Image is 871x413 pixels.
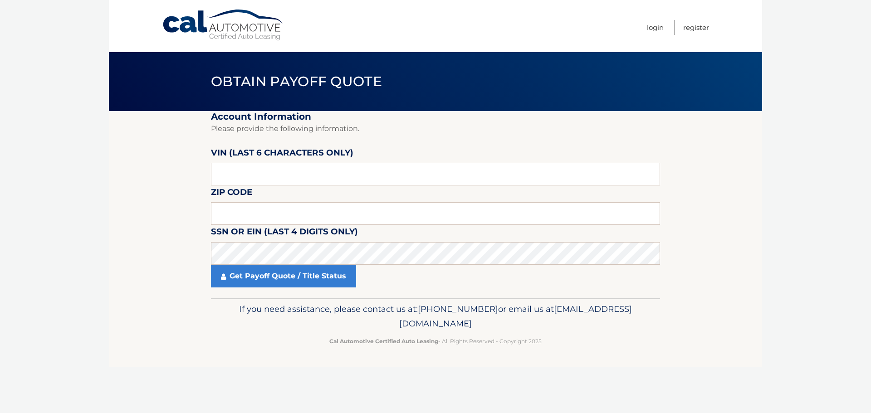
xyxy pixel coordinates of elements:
p: Please provide the following information. [211,122,660,135]
label: VIN (last 6 characters only) [211,146,353,163]
a: Register [683,20,709,35]
span: [PHONE_NUMBER] [418,304,498,314]
span: Obtain Payoff Quote [211,73,382,90]
label: Zip Code [211,185,252,202]
a: Cal Automotive [162,9,284,41]
h2: Account Information [211,111,660,122]
label: SSN or EIN (last 4 digits only) [211,225,358,242]
strong: Cal Automotive Certified Auto Leasing [329,338,438,345]
p: If you need assistance, please contact us at: or email us at [217,302,654,331]
a: Get Payoff Quote / Title Status [211,265,356,287]
a: Login [647,20,664,35]
p: - All Rights Reserved - Copyright 2025 [217,336,654,346]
